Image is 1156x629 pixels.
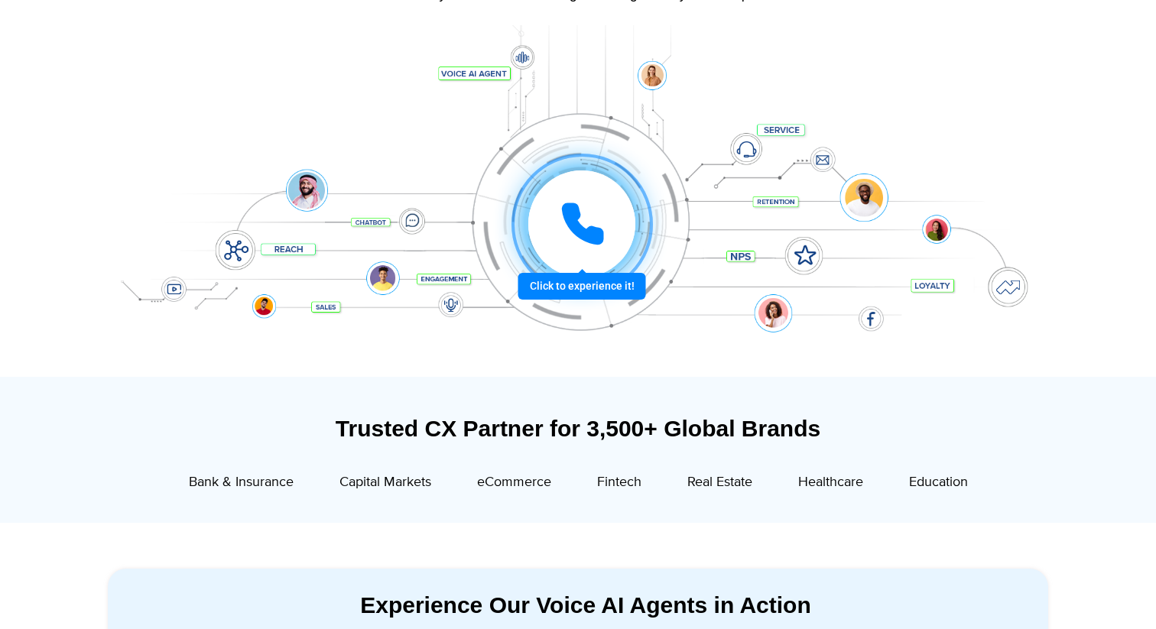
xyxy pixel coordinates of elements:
[798,474,863,491] span: Healthcare
[597,474,641,491] span: Fintech
[339,472,431,497] a: Capital Markets
[798,472,863,497] a: Healthcare
[477,474,551,491] span: eCommerce
[687,472,752,497] a: Real Estate
[108,415,1048,442] div: Trusted CX Partner for 3,500+ Global Brands
[687,474,752,491] span: Real Estate
[189,474,294,491] span: Bank & Insurance
[909,474,968,491] span: Education
[189,472,294,497] a: Bank & Insurance
[909,472,968,497] a: Education
[123,592,1048,618] div: Experience Our Voice AI Agents in Action
[477,472,551,497] a: eCommerce
[597,472,641,497] a: Fintech
[339,474,431,491] span: Capital Markets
